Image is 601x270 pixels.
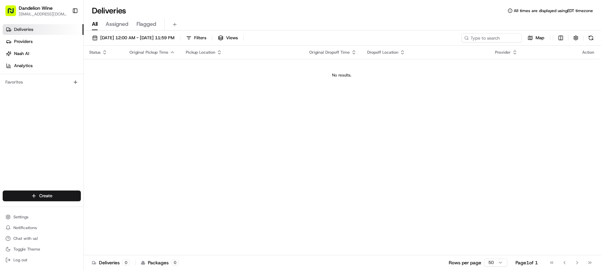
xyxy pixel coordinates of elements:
button: Dandelion Wine [19,5,53,11]
span: All times are displayed using EDT timezone [514,8,593,13]
button: Refresh [586,33,596,43]
span: Log out [13,257,27,263]
span: Filters [194,35,206,41]
span: Original Dropoff Time [309,50,350,55]
div: Deliveries [92,259,130,266]
span: Providers [14,39,33,45]
div: 0 [122,260,130,266]
button: Log out [3,255,81,265]
span: Create [39,193,52,199]
a: Deliveries [3,24,84,35]
button: Filters [183,33,209,43]
span: Deliveries [14,26,33,33]
span: Toggle Theme [13,247,40,252]
div: 0 [171,260,179,266]
div: Page 1 of 1 [515,259,538,266]
a: Nash AI [3,48,84,59]
button: Chat with us! [3,234,81,243]
button: Create [3,191,81,201]
button: Views [215,33,241,43]
span: Assigned [106,20,128,28]
div: Packages [141,259,179,266]
button: [DATE] 12:00 AM - [DATE] 11:59 PM [89,33,177,43]
h1: Deliveries [92,5,126,16]
button: Toggle Theme [3,245,81,254]
span: Nash AI [14,51,29,57]
span: Dropoff Location [367,50,398,55]
span: Flagged [136,20,156,28]
input: Type to search [461,33,522,43]
span: Notifications [13,225,37,230]
div: Favorites [3,77,81,88]
button: Notifications [3,223,81,232]
a: Providers [3,36,84,47]
span: All [92,20,98,28]
button: Settings [3,212,81,222]
span: Provider [495,50,511,55]
span: Pickup Location [186,50,215,55]
span: Chat with us! [13,236,38,241]
span: Analytics [14,63,33,69]
div: Action [582,50,594,55]
p: Rows per page [449,259,481,266]
span: Settings [13,214,29,220]
div: No results. [87,72,597,78]
a: Analytics [3,60,84,71]
span: Original Pickup Time [129,50,168,55]
span: Map [536,35,544,41]
span: [DATE] 12:00 AM - [DATE] 11:59 PM [100,35,174,41]
button: Dandelion Wine[EMAIL_ADDRESS][DOMAIN_NAME] [3,3,69,19]
button: Map [525,33,547,43]
span: Views [226,35,238,41]
span: Status [89,50,101,55]
button: [EMAIL_ADDRESS][DOMAIN_NAME] [19,11,67,17]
